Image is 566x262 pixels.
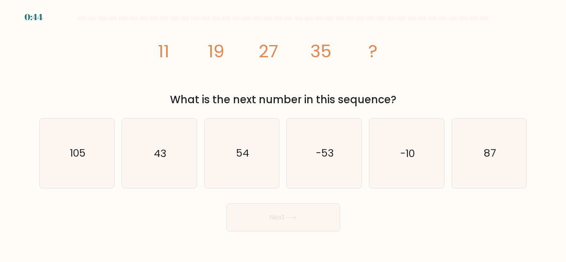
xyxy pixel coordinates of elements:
text: -10 [400,146,415,161]
tspan: 27 [258,39,278,63]
text: -53 [316,146,334,161]
tspan: 35 [310,39,331,63]
text: 43 [154,146,167,161]
button: Next [226,203,340,231]
tspan: ? [368,39,378,63]
div: What is the next number in this sequence? [45,92,522,108]
tspan: 11 [158,39,169,63]
text: 87 [484,146,496,161]
tspan: 19 [208,39,224,63]
text: 54 [236,146,249,161]
div: 0:44 [24,10,43,24]
text: 105 [69,146,85,161]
